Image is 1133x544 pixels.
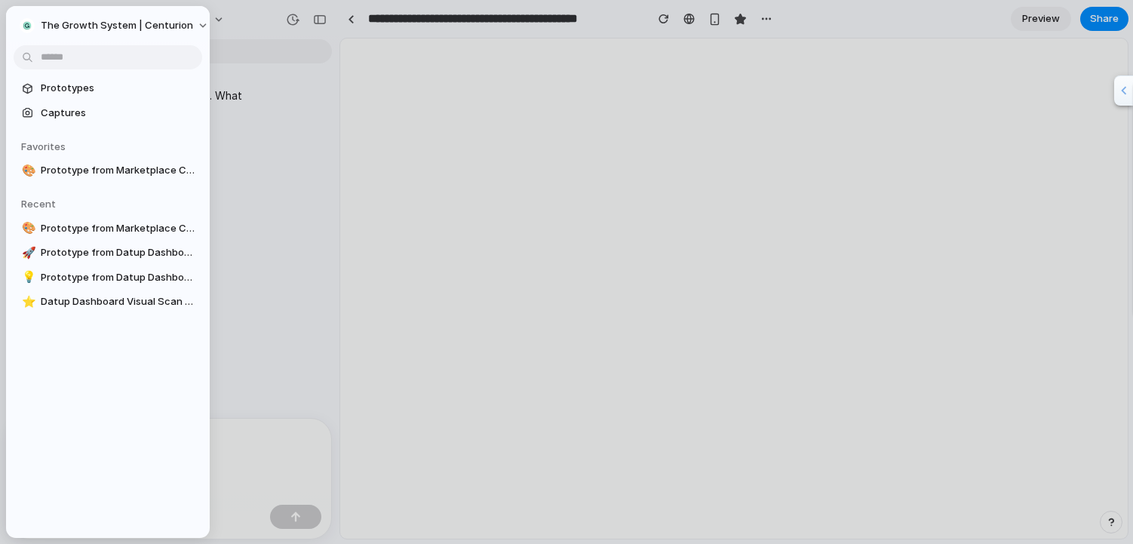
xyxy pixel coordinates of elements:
span: Prototype from Datup Dashboard [41,245,196,260]
a: 🚀Prototype from Datup Dashboard [14,241,202,264]
button: 🎨 [20,163,35,178]
button: 🚀 [20,245,35,260]
span: Datup Dashboard Visual Scan Enhancer [41,294,196,309]
a: 🎨Prototype from Marketplace Cold Start Solution [14,217,202,240]
button: ⭐ [20,294,35,309]
a: ⭐Datup Dashboard Visual Scan Enhancer [14,290,202,313]
div: 🎨 [22,162,32,180]
button: 💡 [20,270,35,285]
button: 🎨 [20,221,35,236]
a: 💡Prototype from Datup Dashboard v2 [14,266,202,289]
button: The Growth System | Centurion [14,14,216,38]
span: Prototypes [41,81,196,96]
span: Recent [21,198,56,210]
a: 🎨Prototype from Marketplace Cold Start Solution [14,159,202,182]
a: Captures [14,102,202,124]
div: 🚀 [22,244,32,262]
span: Prototype from Marketplace Cold Start Solution [41,163,196,178]
span: Prototype from Marketplace Cold Start Solution [41,221,196,236]
div: ⭐ [22,294,32,311]
span: Captures [41,106,196,121]
a: Prototypes [14,77,202,100]
span: Favorites [21,140,66,152]
span: Prototype from Datup Dashboard v2 [41,270,196,285]
span: The Growth System | Centurion [41,18,193,33]
div: 💡 [22,269,32,286]
div: 🎨 [22,220,32,237]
